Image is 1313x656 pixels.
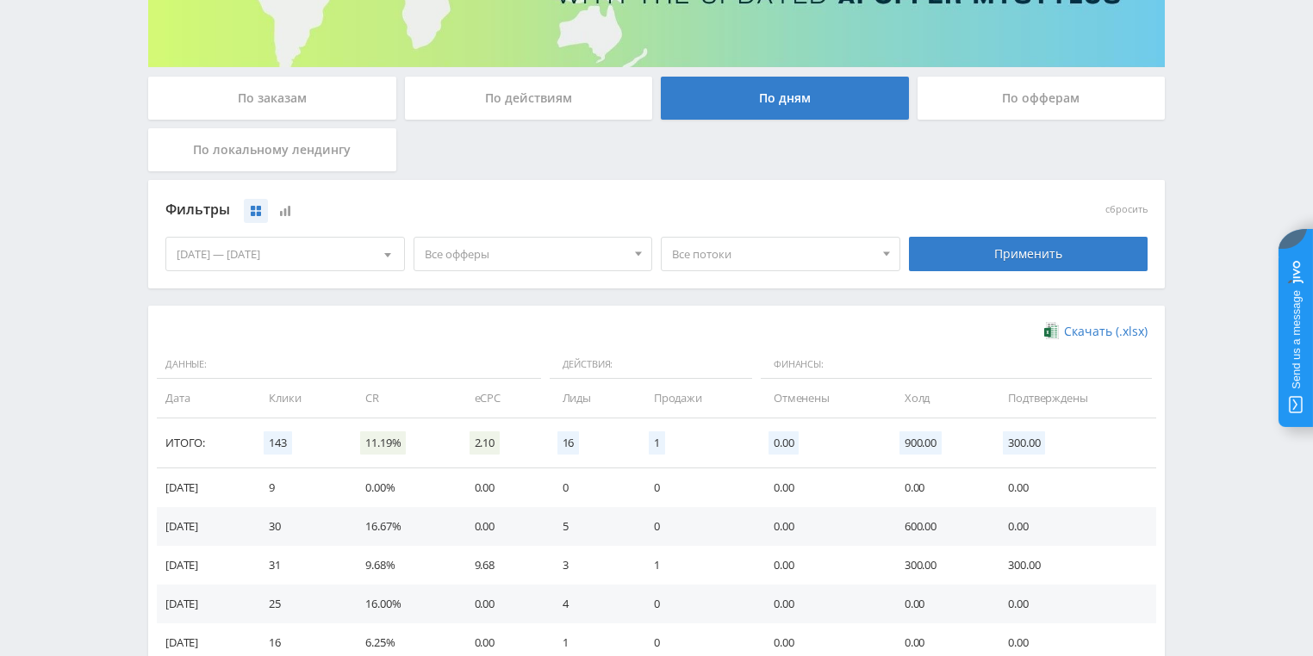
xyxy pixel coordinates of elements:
[360,431,406,455] span: 11.19%
[991,585,1156,623] td: 0.00
[991,468,1156,507] td: 0.00
[457,585,545,623] td: 0.00
[348,507,457,546] td: 16.67%
[348,379,457,418] td: CR
[252,507,348,546] td: 30
[348,468,457,507] td: 0.00%
[637,468,756,507] td: 0
[148,128,396,171] div: По локальному лендингу
[157,379,252,418] td: Дата
[550,350,752,380] span: Действия:
[166,238,404,270] div: [DATE] — [DATE]
[148,77,396,120] div: По заказам
[899,431,942,455] span: 900.00
[756,468,887,507] td: 0.00
[672,238,874,270] span: Все потоки
[252,468,348,507] td: 9
[252,546,348,585] td: 31
[157,468,252,507] td: [DATE]
[756,379,887,418] td: Отменены
[348,585,457,623] td: 16.00%
[756,546,887,585] td: 0.00
[157,418,252,468] td: Итого:
[348,546,457,585] td: 9.68%
[637,546,756,585] td: 1
[918,77,1166,120] div: По офферам
[991,507,1156,546] td: 0.00
[887,507,991,546] td: 600.00
[1044,323,1148,340] a: Скачать (.xlsx)
[457,379,545,418] td: eCPC
[457,507,545,546] td: 0.00
[991,546,1156,585] td: 300.00
[545,507,637,546] td: 5
[157,546,252,585] td: [DATE]
[991,379,1156,418] td: Подтверждены
[909,237,1148,271] div: Применить
[1064,325,1148,338] span: Скачать (.xlsx)
[157,350,541,380] span: Данные:
[887,585,991,623] td: 0.00
[545,468,637,507] td: 0
[157,507,252,546] td: [DATE]
[887,468,991,507] td: 0.00
[545,585,637,623] td: 4
[649,431,665,455] span: 1
[1003,431,1045,455] span: 300.00
[1105,204,1148,215] button: сбросить
[425,238,626,270] span: Все офферы
[264,431,292,455] span: 143
[661,77,909,120] div: По дням
[761,350,1152,380] span: Финансы:
[637,507,756,546] td: 0
[637,379,756,418] td: Продажи
[457,468,545,507] td: 0.00
[769,431,799,455] span: 0.00
[252,585,348,623] td: 25
[756,507,887,546] td: 0.00
[637,585,756,623] td: 0
[405,77,653,120] div: По действиям
[756,585,887,623] td: 0.00
[545,546,637,585] td: 3
[557,431,580,455] span: 16
[470,431,500,455] span: 2.10
[887,379,991,418] td: Холд
[157,585,252,623] td: [DATE]
[165,197,900,223] div: Фильтры
[887,546,991,585] td: 300.00
[252,379,348,418] td: Клики
[545,379,637,418] td: Лиды
[1044,322,1059,339] img: xlsx
[457,546,545,585] td: 9.68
